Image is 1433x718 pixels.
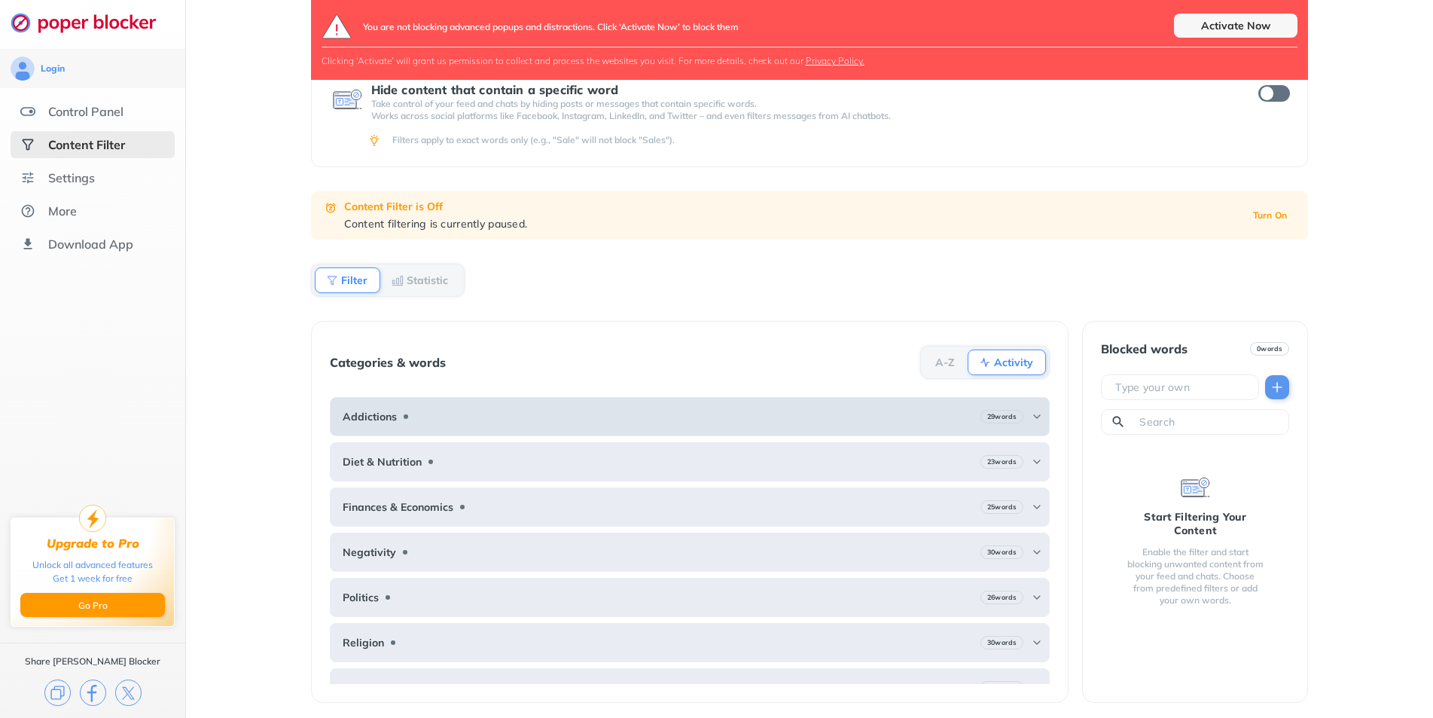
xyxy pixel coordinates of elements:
b: Negativity [343,546,396,558]
b: Sports & Exercise [343,682,431,694]
b: Politics [343,591,379,603]
button: Go Pro [20,593,165,617]
b: 27 words [987,683,1017,693]
div: Settings [48,170,95,185]
input: Search [1138,414,1282,429]
a: Privacy Policy. [806,55,864,66]
div: Download App [48,237,133,252]
div: Share [PERSON_NAME] Blocker [25,655,160,668]
img: features.svg [20,104,35,119]
div: Login [41,63,65,75]
div: More [48,203,77,218]
p: Works across social platforms like Facebook, Instagram, LinkedIn, and Twitter – and even filters ... [371,110,1232,122]
b: Religion [343,637,384,649]
img: copy.svg [44,680,71,706]
b: 0 words [1257,344,1282,354]
div: Categories & words [330,356,446,369]
b: 26 words [987,592,1017,603]
b: 30 words [987,547,1017,558]
img: logo [322,14,352,39]
img: logo-webpage.svg [11,12,172,33]
b: 25 words [987,502,1017,512]
b: 29 words [987,411,1017,422]
b: Filter [341,276,367,285]
img: upgrade-to-pro.svg [79,505,106,532]
b: 30 words [987,637,1017,648]
div: Blocked words [1101,342,1188,356]
p: Take control of your feed and chats by hiding posts or messages that contain specific words. [371,98,1232,110]
b: Finances & Economics [343,501,453,513]
div: Start Filtering Your Content [1125,510,1265,537]
b: A-Z [935,358,955,367]
div: Upgrade to Pro [47,536,139,551]
div: Filters apply to exact words only (e.g., "Sale" will not block "Sales"). [392,134,1288,146]
div: Activate Now [1174,14,1297,38]
img: download-app.svg [20,237,35,252]
div: Enable the filter and start blocking unwanted content from your feed and chats. Choose from prede... [1125,546,1265,606]
img: Filter [326,274,338,286]
div: Hide content that contain a specific word [371,83,1232,96]
div: You are not blocking advanced popups and distractions. Click ‘Activate Now’ to block them [363,14,739,39]
img: Statistic [392,274,404,286]
b: Statistic [407,276,448,285]
img: avatar.svg [11,57,35,81]
b: Turn On [1253,210,1288,221]
b: Addictions [343,411,397,423]
img: Activity [979,356,991,368]
div: Get 1 week for free [53,572,133,585]
div: Control Panel [48,104,123,119]
img: social-selected.svg [20,137,35,152]
b: Content Filter is Off [344,200,443,213]
b: 23 words [987,457,1017,467]
b: Activity [994,358,1033,367]
div: Content filtering is currently paused. [344,217,1235,231]
div: Content Filter [48,137,125,152]
input: Type your own [1114,380,1252,395]
img: facebook.svg [80,680,106,706]
img: x.svg [115,680,142,706]
img: about.svg [20,203,35,218]
div: Clicking ‘Activate’ will grant us permission to collect and process the websites you visit. For m... [322,55,1298,66]
b: Diet & Nutrition [343,456,422,468]
img: settings.svg [20,170,35,185]
div: Unlock all advanced features [32,558,153,572]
